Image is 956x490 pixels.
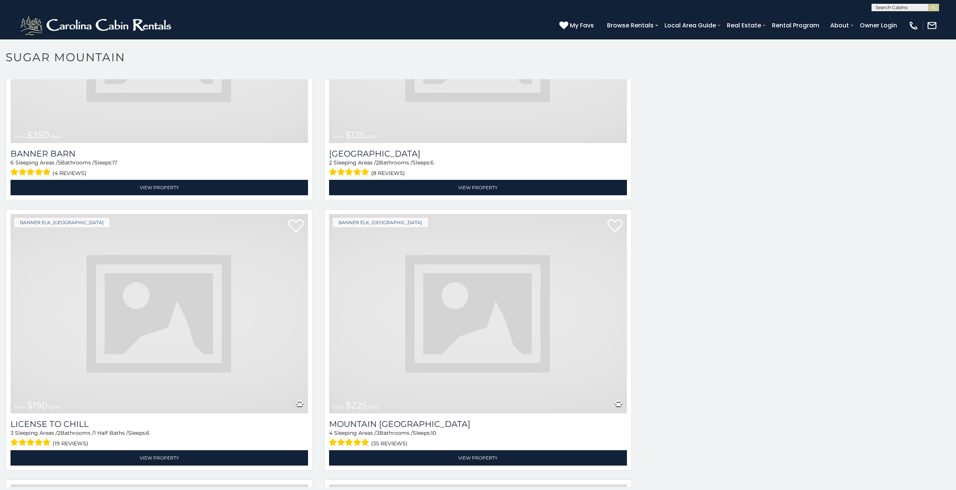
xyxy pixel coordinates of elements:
a: from $190 daily [11,214,308,413]
a: Add to favorites [288,219,304,234]
span: from [14,404,26,410]
a: Owner Login [856,19,901,32]
div: Sleeping Areas / Bathrooms / Sleeps: [11,159,308,178]
a: About [826,19,853,32]
a: My Favs [559,21,596,30]
span: 3 [11,430,14,436]
span: 6 [430,159,434,166]
span: daily [51,134,61,139]
span: daily [367,134,377,139]
span: $190 [27,400,48,411]
span: 6 [146,430,150,436]
img: dummy-image.jpg [329,214,627,413]
a: Mountain [GEOGRAPHIC_DATA] [329,419,627,429]
span: daily [49,404,60,410]
div: Sleeping Areas / Bathrooms / Sleeps: [329,159,627,178]
span: (19 reviews) [53,439,88,448]
a: View Property [329,450,627,466]
a: Banner Barn [11,149,308,159]
a: License to Chill [11,419,308,429]
div: Sleeping Areas / Bathrooms / Sleeps: [11,429,308,448]
img: phone-regular-white.png [908,20,919,31]
a: View Property [11,450,308,466]
a: Banner Elk, [GEOGRAPHIC_DATA] [14,218,109,227]
a: [GEOGRAPHIC_DATA] [329,149,627,159]
a: Rental Program [768,19,823,32]
span: $350 [27,130,49,140]
a: View Property [329,180,627,195]
img: mail-regular-white.png [927,20,937,31]
span: 2 [376,159,379,166]
span: My Favs [570,21,594,30]
a: Local Area Guide [661,19,720,32]
h3: Bearfoot Lodge [329,149,627,159]
span: 10 [431,430,436,436]
a: Add to favorites [607,219,622,234]
a: Real Estate [723,19,765,32]
a: Browse Rentals [603,19,657,32]
a: View Property [11,180,308,195]
span: 6 [11,159,14,166]
span: 2 [329,159,332,166]
span: from [14,134,26,139]
span: 4 [329,430,332,436]
span: 2 [57,430,60,436]
span: from [333,404,344,410]
div: Sleeping Areas / Bathrooms / Sleeps: [329,429,627,448]
img: White-1-2.png [19,14,175,37]
span: $225 [346,400,367,411]
img: dummy-image.jpg [11,214,308,413]
span: 5 [58,159,61,166]
a: from $225 daily [329,214,627,413]
span: (8 reviews) [371,168,405,178]
span: 1 Half Baths / [94,430,128,436]
span: (35 reviews) [371,439,408,448]
a: Banner Elk, [GEOGRAPHIC_DATA] [333,218,428,227]
span: $125 [346,130,365,140]
span: daily [369,404,379,410]
span: from [333,134,344,139]
span: (4 reviews) [53,168,86,178]
span: 17 [112,159,117,166]
h3: Mountain Skye Lodge [329,419,627,429]
span: 3 [376,430,379,436]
